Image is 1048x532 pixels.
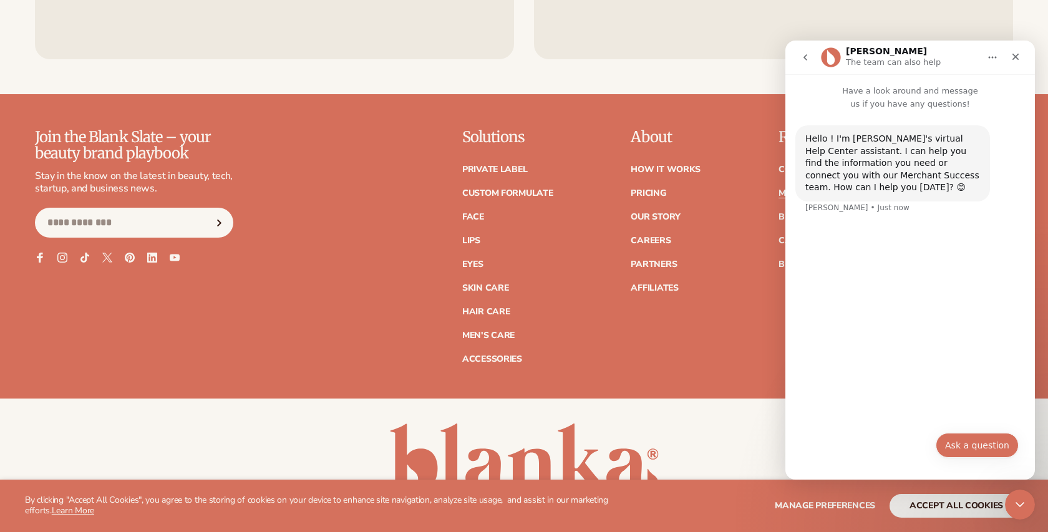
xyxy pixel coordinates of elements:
[1005,490,1035,520] iframe: Intercom live chat
[631,129,701,145] p: About
[25,495,611,516] p: By clicking "Accept All Cookies", you agree to the storing of cookies on your device to enhance s...
[462,260,483,269] a: Eyes
[779,165,877,174] a: Connect your store
[462,284,508,293] a: Skin Care
[462,355,522,364] a: Accessories
[462,213,484,221] a: Face
[52,505,94,516] a: Learn More
[779,213,861,221] a: Blanka Academy
[462,331,515,340] a: Men's Care
[631,284,678,293] a: Affiliates
[631,213,680,221] a: Our Story
[631,260,677,269] a: Partners
[779,260,868,269] a: Beyond the brand
[890,494,1023,518] button: accept all cookies
[462,236,480,245] a: Lips
[775,500,875,511] span: Manage preferences
[462,165,527,174] a: Private label
[462,307,510,316] a: Hair Care
[462,189,553,198] a: Custom formulate
[462,129,553,145] p: Solutions
[779,236,840,245] a: Case Studies
[785,41,1035,480] iframe: Intercom live chat
[775,494,875,518] button: Manage preferences
[779,129,877,145] p: Resources
[35,170,233,196] p: Stay in the know on the latest in beauty, tech, startup, and business news.
[631,189,666,198] a: Pricing
[631,236,671,245] a: Careers
[35,129,233,162] p: Join the Blank Slate – your beauty brand playbook
[779,189,873,198] a: Marketing services
[205,208,233,238] button: Subscribe
[631,165,701,174] a: How It Works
